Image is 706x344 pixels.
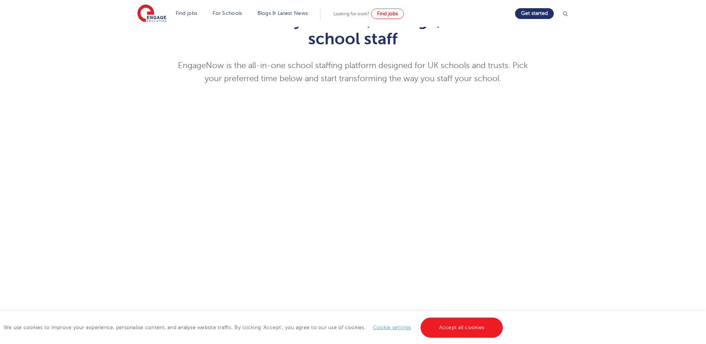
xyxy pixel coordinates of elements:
[4,325,505,330] span: We use cookies to improve your experience, personalise content, and analyse website traffic. By c...
[258,10,308,16] a: Blogs & Latest News
[333,11,370,16] span: Looking for work?
[170,59,536,85] p: EngageNow is the all-in-one school staffing platform designed for UK schools and trusts. Pick you...
[421,318,503,338] a: Accept all cookies
[176,10,198,16] a: Find jobs
[515,8,554,19] a: Get started
[137,4,166,23] img: Engage Education
[373,325,411,330] a: Cookie settings
[371,9,404,19] a: Find jobs
[170,11,536,48] h1: The smarter way to book, manage, and recruit school staff
[213,10,242,16] a: For Schools
[377,11,398,16] span: Find jobs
